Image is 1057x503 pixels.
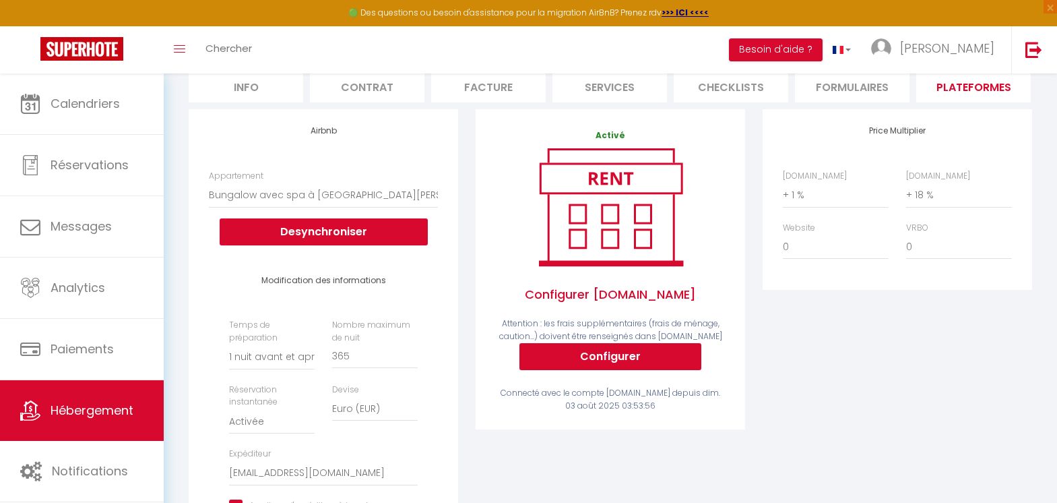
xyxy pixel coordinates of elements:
span: Calendriers [51,95,120,112]
div: Connecté avec le compte [DOMAIN_NAME] depuis dim. 03 août 2025 03:53:56 [496,387,725,413]
h4: Airbnb [209,126,438,136]
span: [PERSON_NAME] [900,40,994,57]
button: Configurer [519,343,701,370]
span: Paiements [51,341,114,357]
label: Appartement [209,170,263,183]
li: Info [189,69,303,102]
img: ... [871,38,891,59]
li: Facture [431,69,546,102]
h4: Price Multiplier [783,126,1012,136]
li: Contrat [310,69,424,102]
a: >>> ICI <<<< [662,7,709,18]
button: Besoin d'aide ? [729,38,823,61]
li: Services [552,69,667,102]
h4: Modification des informations [229,276,418,285]
a: ... [PERSON_NAME] [861,26,1011,73]
label: Réservation instantanée [229,384,315,409]
li: Plateformes [916,69,1031,102]
label: Temps de préparation [229,319,315,345]
p: Activé [496,129,725,142]
img: rent.png [525,142,697,272]
span: Notifications [52,463,128,479]
span: Attention : les frais supplémentaires (frais de ménage, caution...) doivent être renseignés dans ... [499,318,722,342]
span: Messages [51,218,112,235]
label: Devise [332,384,359,396]
label: Nombre maximum de nuit [332,319,418,345]
span: Chercher [205,41,252,55]
label: Expéditeur [229,448,271,461]
li: Checklists [674,69,788,102]
label: VRBO [906,222,928,235]
span: Hébergement [51,402,133,419]
span: Configurer [DOMAIN_NAME] [496,272,725,318]
span: Réservations [51,156,129,173]
label: [DOMAIN_NAME] [906,170,970,183]
img: Super Booking [40,37,123,61]
label: [DOMAIN_NAME] [783,170,847,183]
a: Chercher [195,26,262,73]
button: Desynchroniser [220,218,428,245]
label: Website [783,222,815,235]
li: Formulaires [795,69,909,102]
span: Analytics [51,279,105,296]
img: logout [1025,41,1042,58]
